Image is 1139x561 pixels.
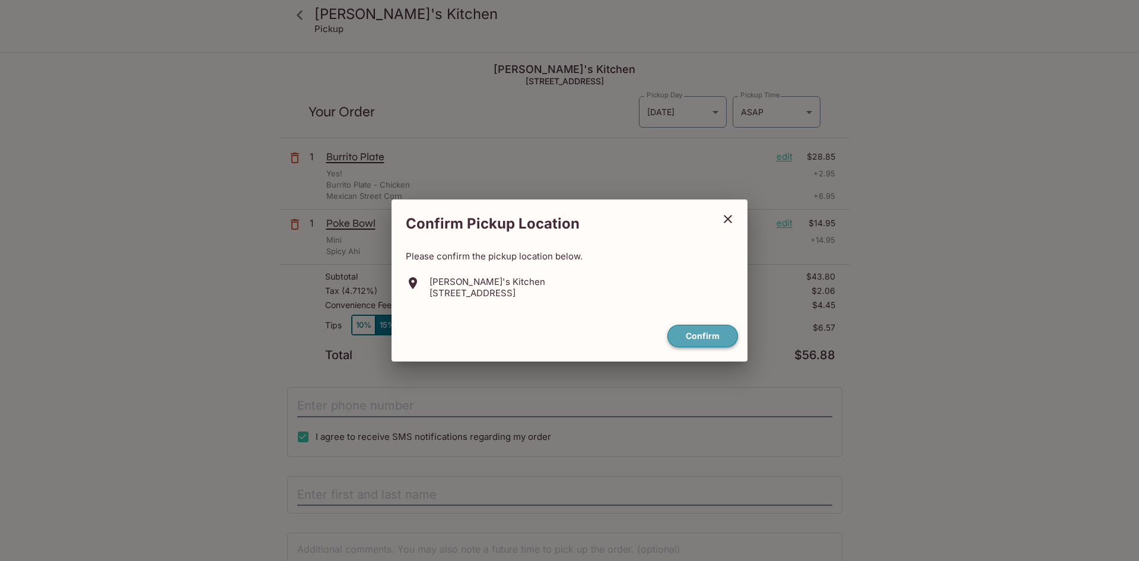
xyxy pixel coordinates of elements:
[667,325,738,348] button: confirm
[406,251,733,262] p: Please confirm the pickup location below.
[429,276,545,287] p: [PERSON_NAME]'s Kitchen
[392,209,713,239] h2: Confirm Pickup Location
[429,287,545,299] p: [STREET_ADDRESS]
[713,204,743,234] button: close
